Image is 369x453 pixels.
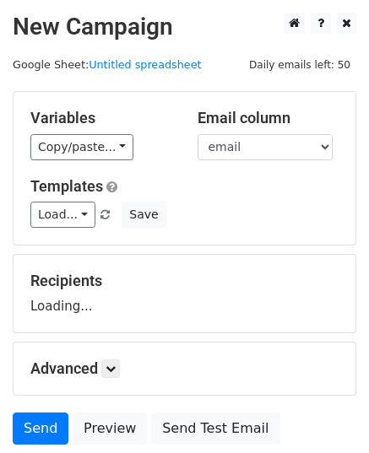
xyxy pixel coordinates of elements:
[30,134,133,160] a: Copy/paste...
[13,413,68,445] a: Send
[30,177,103,195] a: Templates
[243,56,356,74] span: Daily emails left: 50
[30,359,339,378] h5: Advanced
[89,58,201,71] a: Untitled spreadsheet
[73,413,147,445] a: Preview
[30,272,339,290] h5: Recipients
[243,58,356,71] a: Daily emails left: 50
[198,109,339,127] h5: Email column
[30,202,95,228] a: Load...
[30,109,172,127] h5: Variables
[13,13,356,41] h2: New Campaign
[30,272,339,315] div: Loading...
[151,413,279,445] a: Send Test Email
[13,58,202,71] small: Google Sheet:
[122,202,166,228] button: Save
